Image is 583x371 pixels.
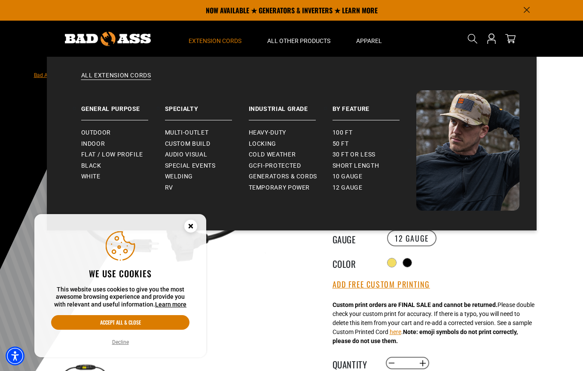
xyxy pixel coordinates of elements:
p: This website uses cookies to give you the most awesome browsing experience and provide you with r... [51,286,189,309]
div: Please double check your custom print for accuracy. If there is a typo, you will need to delete t... [333,300,534,346]
a: Custom Build [165,138,249,150]
summary: Extension Cords [176,21,254,57]
span: All Other Products [267,37,330,45]
a: Short Length [333,160,416,172]
span: Multi-Outlet [165,129,209,137]
label: 12 Gauge [387,230,436,246]
a: Locking [249,138,333,150]
legend: Color [333,257,375,268]
a: Flat / Low Profile [81,149,165,160]
a: Special Events [165,160,249,172]
span: Generators & Cords [249,173,317,181]
a: Generators & Cords [249,171,333,182]
a: General Purpose [81,90,165,120]
a: By Feature [333,90,416,120]
span: Special Events [165,162,216,170]
a: 100 ft [333,127,416,138]
span: RV [165,184,173,192]
a: 50 ft [333,138,416,150]
span: GCFI-Protected [249,162,301,170]
a: Black [81,160,165,172]
div: Accessibility Menu [6,346,24,365]
span: Apparel [356,37,382,45]
strong: Custom print orders are FINAL SALE and cannot be returned. [333,301,498,308]
span: Flat / Low Profile [81,151,143,159]
button: here [390,328,401,337]
a: Temporary Power [249,182,333,193]
span: White [81,173,101,181]
nav: breadcrumbs [34,70,236,80]
span: Custom Build [165,140,211,148]
a: Welding [165,171,249,182]
a: This website uses cookies to give you the most awesome browsing experience and provide you with r... [155,301,186,308]
label: Quantity [333,358,375,369]
a: Open this option [485,21,498,57]
a: Audio Visual [165,149,249,160]
aside: Cookie Consent [34,214,206,358]
span: Outdoor [81,129,111,137]
a: White [81,171,165,182]
a: RV [165,182,249,193]
span: Welding [165,173,193,181]
span: Temporary Power [249,184,310,192]
span: 50 ft [333,140,349,148]
h2: We use cookies [51,268,189,279]
img: Bad Ass Extension Cords [416,90,519,211]
a: 12 gauge [333,182,416,193]
span: Locking [249,140,276,148]
span: 100 ft [333,129,353,137]
span: Indoor [81,140,105,148]
span: 30 ft or less [333,151,375,159]
span: Black [81,162,101,170]
span: Cold Weather [249,151,296,159]
a: Specialty [165,90,249,120]
a: Heavy-Duty [249,127,333,138]
span: Audio Visual [165,151,208,159]
a: Industrial Grade [249,90,333,120]
strong: Note: emoji symbols do not print correctly, please do not use them. [333,328,518,344]
legend: Gauge [333,233,375,244]
button: Decline [110,338,131,346]
summary: All Other Products [254,21,343,57]
a: All Extension Cords [64,71,519,90]
button: Close this option [175,214,206,241]
button: Accept all & close [51,315,189,330]
summary: Search [466,32,479,46]
span: 12 gauge [333,184,363,192]
span: 10 gauge [333,173,363,181]
summary: Apparel [343,21,395,57]
span: Heavy-Duty [249,129,286,137]
a: cart [504,34,517,44]
a: GCFI-Protected [249,160,333,172]
a: Cold Weather [249,149,333,160]
a: 10 gauge [333,171,416,182]
button: Add Free Custom Printing [333,280,430,289]
a: Indoor [81,138,165,150]
img: Bad Ass Extension Cords [65,32,151,46]
a: Bad Ass Extension Cords [34,72,92,78]
a: Outdoor [81,127,165,138]
a: 30 ft or less [333,149,416,160]
a: Multi-Outlet [165,127,249,138]
span: Short Length [333,162,379,170]
span: Extension Cords [189,37,241,45]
